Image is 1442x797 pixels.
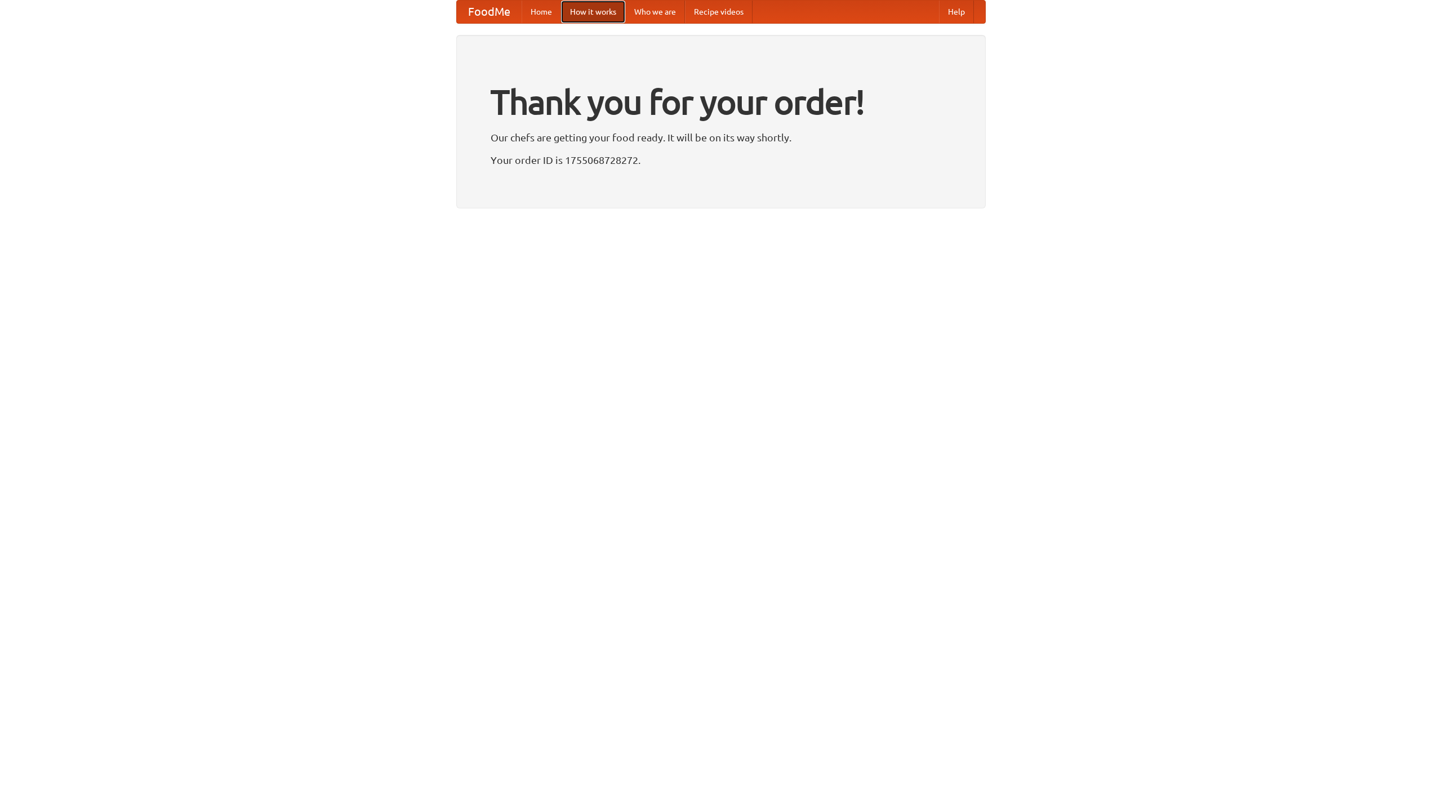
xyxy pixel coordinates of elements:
[457,1,522,23] a: FoodMe
[491,75,951,129] h1: Thank you for your order!
[625,1,685,23] a: Who we are
[522,1,561,23] a: Home
[685,1,753,23] a: Recipe videos
[561,1,625,23] a: How it works
[939,1,974,23] a: Help
[491,152,951,168] p: Your order ID is 1755068728272.
[491,129,951,146] p: Our chefs are getting your food ready. It will be on its way shortly.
